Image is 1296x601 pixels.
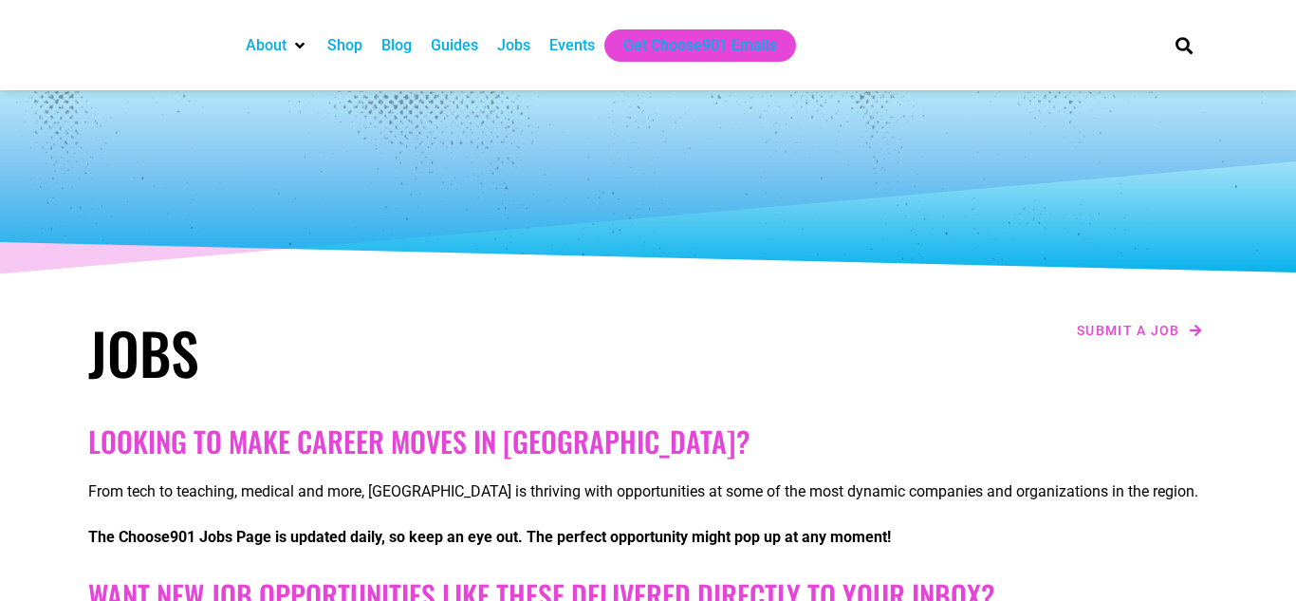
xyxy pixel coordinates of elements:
[88,424,1208,459] h2: Looking to make career moves in [GEOGRAPHIC_DATA]?
[246,34,287,57] a: About
[549,34,595,57] a: Events
[1077,324,1180,337] span: Submit a job
[236,29,1143,62] nav: Main nav
[236,29,318,62] div: About
[381,34,412,57] a: Blog
[623,34,777,57] a: Get Choose901 Emails
[1071,318,1208,343] a: Submit a job
[327,34,362,57] a: Shop
[88,318,639,386] h1: Jobs
[88,528,891,546] strong: The Choose901 Jobs Page is updated daily, so keep an eye out. The perfect opportunity might pop u...
[431,34,478,57] a: Guides
[497,34,530,57] a: Jobs
[1169,29,1200,61] div: Search
[88,480,1208,503] p: From tech to teaching, medical and more, [GEOGRAPHIC_DATA] is thriving with opportunities at some...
